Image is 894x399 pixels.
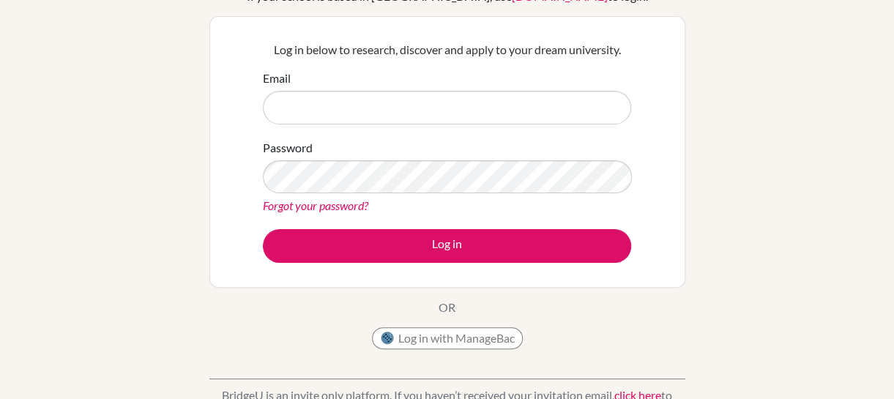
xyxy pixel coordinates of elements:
p: OR [439,299,455,316]
label: Email [263,70,291,87]
p: Log in below to research, discover and apply to your dream university. [263,41,631,59]
label: Password [263,139,313,157]
button: Log in with ManageBac [372,327,523,349]
button: Log in [263,229,631,263]
a: Forgot your password? [263,198,368,212]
